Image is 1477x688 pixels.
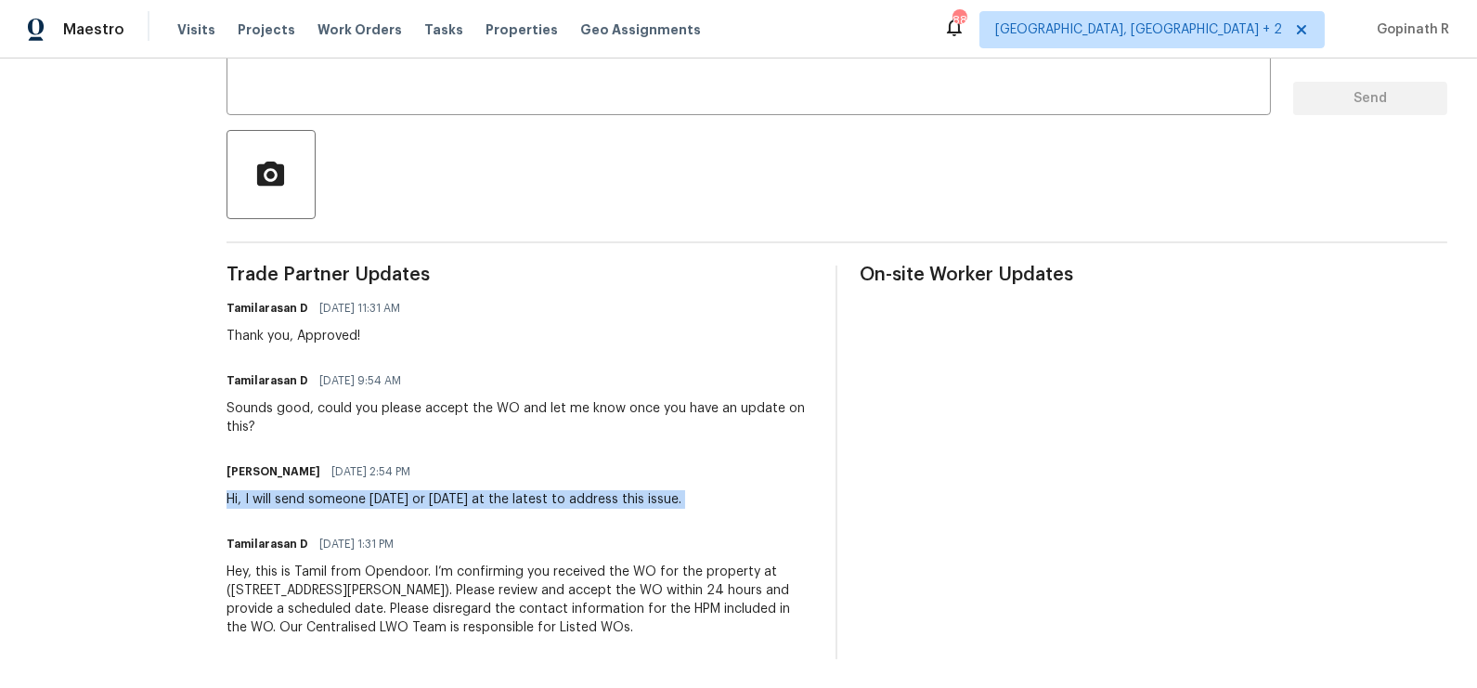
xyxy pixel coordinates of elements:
[227,462,320,481] h6: [PERSON_NAME]
[1369,20,1449,39] span: Gopinath R
[227,535,308,553] h6: Tamilarasan D
[227,299,308,318] h6: Tamilarasan D
[227,266,814,284] span: Trade Partner Updates
[227,490,681,509] div: Hi, I will send someone [DATE] or [DATE] at the latest to address this issue.
[317,20,402,39] span: Work Orders
[331,462,410,481] span: [DATE] 2:54 PM
[227,327,411,345] div: Thank you, Approved!
[177,20,215,39] span: Visits
[995,20,1282,39] span: [GEOGRAPHIC_DATA], [GEOGRAPHIC_DATA] + 2
[227,371,308,390] h6: Tamilarasan D
[486,20,558,39] span: Properties
[580,20,701,39] span: Geo Assignments
[860,266,1447,284] span: On-site Worker Updates
[238,20,295,39] span: Projects
[63,20,124,39] span: Maestro
[227,399,814,436] div: Sounds good, could you please accept the WO and let me know once you have an update on this?
[952,11,965,30] div: 88
[424,23,463,36] span: Tasks
[319,371,401,390] span: [DATE] 9:54 AM
[319,535,394,553] span: [DATE] 1:31 PM
[319,299,400,318] span: [DATE] 11:31 AM
[227,563,814,637] div: Hey, this is Tamil from Opendoor. I’m confirming you received the WO for the property at ([STREET...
